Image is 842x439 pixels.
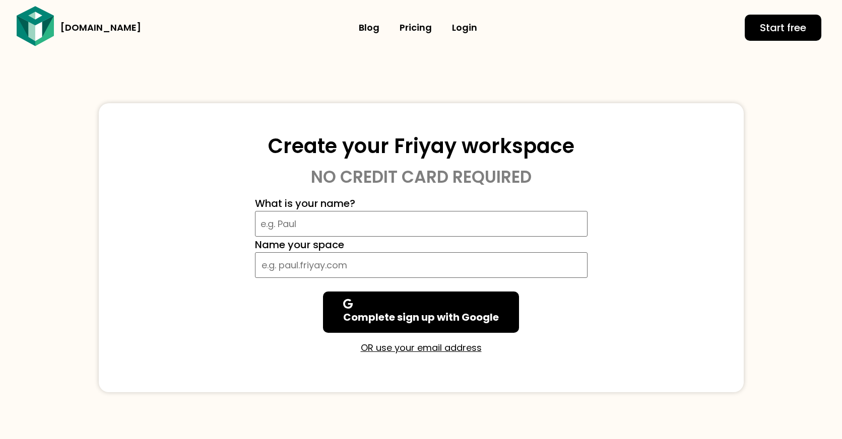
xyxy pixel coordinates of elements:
[129,169,714,185] h5: No credit card required
[129,133,714,159] h3: Create your Friyay workspace
[349,16,390,39] a: Blog
[255,252,588,278] input: e.g. paul.friyay.com
[442,16,487,39] a: Login
[745,15,821,41] a: Start free
[343,310,499,324] b: Complete sign up with Google
[255,211,588,237] input: e.g. Paul
[60,21,141,34] a: [DOMAIN_NAME]
[390,16,442,39] a: Pricing​
[211,16,626,39] nav: Menu
[255,196,355,211] label: What is your name?
[760,20,806,36] span: Start free
[255,341,588,354] p: OR use your email address
[255,237,344,252] label: Name your space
